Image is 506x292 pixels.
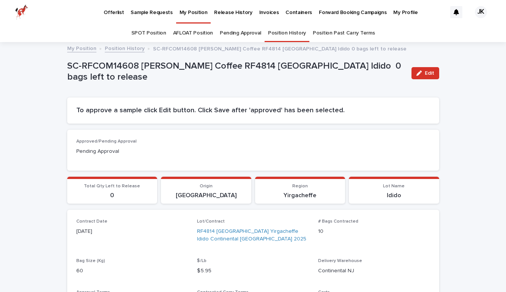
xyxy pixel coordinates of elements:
a: Position Past Carry Terms [313,24,375,42]
img: zttTXibQQrCfv9chImQE [15,5,28,20]
span: Lot/Contract [197,219,225,224]
span: Edit [425,71,434,76]
p: SC-RFCOM14608 [PERSON_NAME] Coffee RF4814 [GEOGRAPHIC_DATA] Idido 0 bags left to release [153,44,407,52]
a: Position History [105,44,145,52]
a: My Position [67,44,96,52]
a: AFLOAT Position [173,24,213,42]
p: Pending Approval [76,148,188,155]
div: JK [475,6,487,18]
p: SC-RFCOM14608 [PERSON_NAME] Coffee RF4814 [GEOGRAPHIC_DATA] Idido 0 bags left to release [67,61,405,83]
span: $/Lb [197,259,206,263]
p: Continental NJ [318,267,430,275]
span: # Bags Contracted [318,219,358,224]
span: Contract Date [76,219,107,224]
p: 10 [318,228,430,235]
p: [GEOGRAPHIC_DATA] [166,192,247,199]
a: Position History [268,24,306,42]
p: $ 5.95 [197,267,309,275]
p: [DATE] [76,228,188,235]
span: Total Qty Left to Release [84,184,140,188]
p: 0 [72,192,153,199]
p: 60 [76,267,188,275]
a: Pending Approval [220,24,261,42]
a: RF4814 [GEOGRAPHIC_DATA] Yirgacheffe Idido Continental [GEOGRAPHIC_DATA] 2025 [197,228,309,243]
span: Delivery Warehouse [318,259,362,263]
span: Region [292,184,308,188]
p: Idido [353,192,435,199]
span: Lot Name [383,184,405,188]
a: SPOT Position [131,24,166,42]
span: Approved/Pending Approval [76,139,137,144]
span: Bag Size (Kg) [76,259,105,263]
span: Origin [200,184,213,188]
h2: To approve a sample click Edit button. Click Save after 'approved' has been selected. [76,107,430,115]
p: Yirgacheffe [260,192,341,199]
button: Edit [411,67,439,79]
